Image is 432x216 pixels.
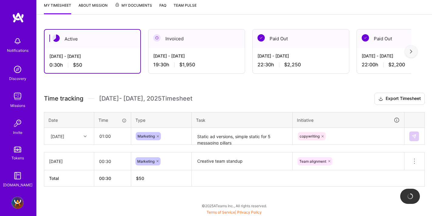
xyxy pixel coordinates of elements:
img: guide book [12,170,24,182]
div: [DATE] - [DATE] [49,53,135,59]
img: Invoiced [153,34,161,42]
div: Tokens [12,155,24,161]
span: Marketing [137,159,155,164]
div: 0:30 h [49,62,135,68]
a: About Mission [78,2,108,14]
span: Team Pulse [174,3,197,8]
div: Notifications [7,47,28,54]
div: © 2025 ATeams Inc., All rights reserved. [36,198,432,213]
span: Team alignment [299,159,326,164]
a: Team Pulse [174,2,197,14]
span: [DATE] - [DATE] , 2025 Timesheet [99,95,192,102]
div: null [409,131,420,141]
span: $50 [73,62,82,68]
span: Marketing [138,134,155,138]
th: Type [131,112,192,128]
span: $1,950 [179,61,195,68]
div: Discovery [9,75,26,82]
img: discovery [12,63,24,75]
input: HH:MM [95,128,131,144]
button: Export Timesheet [374,93,425,105]
img: Invite [12,117,24,129]
a: My timesheet [44,2,71,14]
span: Time tracking [44,95,83,102]
div: Paid Out [253,29,349,48]
div: [DATE] [51,133,64,139]
div: Missions [10,102,25,109]
i: icon Chevron [84,135,87,138]
div: Invoiced [148,29,245,48]
span: My Documents [115,2,152,9]
div: Active [45,30,140,48]
div: Invite [13,129,22,136]
a: Terms of Service [207,210,235,214]
img: tokens [14,147,21,152]
div: 22:30 h [258,61,344,68]
div: 19:30 h [153,61,240,68]
img: teamwork [12,90,24,102]
th: Total [44,170,94,187]
span: $2,250 [284,61,301,68]
img: right [410,49,412,54]
i: icon Download [378,96,383,102]
span: $ 50 [136,176,144,181]
img: A.Team - Full-stack Demand Growth team! [12,197,24,209]
img: Active [52,35,60,42]
div: [DATE] [49,158,89,164]
img: Paid Out [362,34,369,42]
span: $2,200 [388,61,405,68]
img: loading [407,193,414,200]
a: FAQ [159,2,166,14]
div: [DOMAIN_NAME] [3,182,32,188]
img: Submit [412,134,417,139]
textarea: Creative team standup [192,153,292,170]
div: [DATE] - [DATE] [258,53,344,59]
th: Date [44,112,94,128]
a: Privacy Policy [237,210,262,214]
th: Task [192,112,293,128]
a: My Documents [115,2,152,14]
img: Paid Out [258,34,265,42]
input: HH:MM [94,153,131,169]
div: Time [98,117,127,123]
th: 00:30 [94,170,131,187]
textarea: Static ad versions, simple static for 5 messaging pillars [192,128,292,145]
span: | [207,210,262,214]
div: [DATE] - [DATE] [153,53,240,59]
div: Initiative [297,117,400,124]
a: A.Team - Full-stack Demand Growth team! [10,197,25,209]
img: bell [12,35,24,47]
span: copywriting [300,134,320,138]
img: logo [12,12,24,23]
